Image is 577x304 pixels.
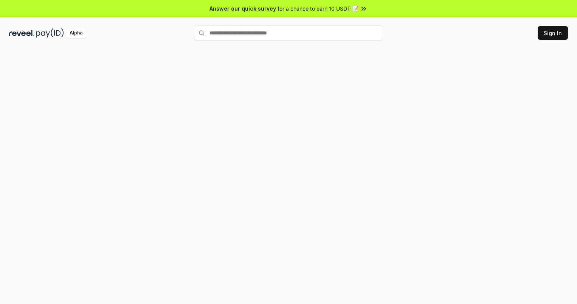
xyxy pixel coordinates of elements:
button: Sign In [538,26,568,40]
div: Alpha [65,28,87,38]
img: reveel_dark [9,28,34,38]
span: Answer our quick survey [209,5,276,12]
span: for a chance to earn 10 USDT 📝 [278,5,358,12]
img: pay_id [36,28,64,38]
